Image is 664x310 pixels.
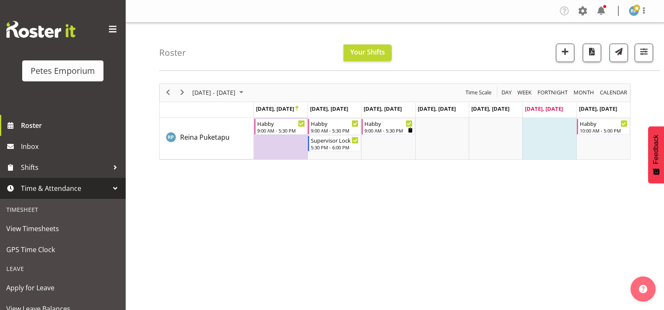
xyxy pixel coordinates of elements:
[6,243,119,256] span: GPS Time Clock
[254,118,630,159] table: Timeline Week of September 27, 2025
[2,201,124,218] div: Timesheet
[465,87,492,98] span: Time Scale
[163,87,174,98] button: Previous
[517,87,532,98] span: Week
[254,119,307,135] div: Reina Puketapu"s event - Habby Begin From Monday, September 22, 2025 at 9:00:00 AM GMT+12:00 Ends...
[610,44,628,62] button: Send a list of all shifts for the selected filtered period to all rostered employees.
[418,105,456,112] span: [DATE], [DATE]
[364,105,402,112] span: [DATE], [DATE]
[21,119,121,132] span: Roster
[572,87,596,98] button: Timeline Month
[2,260,124,277] div: Leave
[161,84,175,102] div: previous period
[308,135,361,151] div: Reina Puketapu"s event - Supervisor Lock Up Begin From Tuesday, September 23, 2025 at 5:30:00 PM ...
[525,105,563,112] span: [DATE], [DATE]
[344,44,392,61] button: Your Shifts
[652,135,660,164] span: Feedback
[536,87,569,98] button: Fortnight
[310,105,348,112] span: [DATE], [DATE]
[2,277,124,298] a: Apply for Leave
[159,48,186,57] h4: Roster
[573,87,595,98] span: Month
[6,281,119,294] span: Apply for Leave
[189,84,248,102] div: September 22 - 28, 2025
[364,119,412,128] div: Habby
[159,83,630,160] div: Timeline Week of September 27, 2025
[175,84,189,102] div: next period
[639,285,647,293] img: help-xxl-2.png
[577,119,630,135] div: Reina Puketapu"s event - Habby Begin From Sunday, September 28, 2025 at 10:00:00 AM GMT+13:00 End...
[256,105,298,112] span: [DATE], [DATE]
[180,132,230,142] a: Reina Puketapu
[31,65,95,77] div: Petes Emporium
[362,119,414,135] div: Reina Puketapu"s event - Habby Begin From Wednesday, September 24, 2025 at 9:00:00 AM GMT+12:00 E...
[21,161,109,174] span: Shifts
[177,87,188,98] button: Next
[2,239,124,260] a: GPS Time Clock
[635,44,653,62] button: Filter Shifts
[599,87,629,98] button: Month
[579,105,617,112] span: [DATE], [DATE]
[464,87,493,98] button: Time Scale
[21,140,121,153] span: Inbox
[537,87,568,98] span: Fortnight
[308,119,361,135] div: Reina Puketapu"s event - Habby Begin From Tuesday, September 23, 2025 at 9:00:00 AM GMT+12:00 End...
[21,182,109,195] span: Time & Attendance
[500,87,513,98] button: Timeline Day
[648,126,664,183] button: Feedback - Show survey
[580,127,628,134] div: 10:00 AM - 5:00 PM
[191,87,247,98] button: September 2025
[556,44,574,62] button: Add a new shift
[629,6,639,16] img: reina-puketapu721.jpg
[311,136,359,144] div: Supervisor Lock Up
[160,118,254,159] td: Reina Puketapu resource
[471,105,509,112] span: [DATE], [DATE]
[350,47,385,57] span: Your Shifts
[6,222,119,235] span: View Timesheets
[583,44,601,62] button: Download a PDF of the roster according to the set date range.
[311,127,359,134] div: 9:00 AM - 5:30 PM
[580,119,628,128] div: Habby
[311,119,359,128] div: Habby
[6,21,75,38] img: Rosterit website logo
[516,87,533,98] button: Timeline Week
[2,218,124,239] a: View Timesheets
[364,127,412,134] div: 9:00 AM - 5:30 PM
[257,119,305,128] div: Habby
[599,87,628,98] span: calendar
[311,144,359,151] div: 5:30 PM - 6:00 PM
[191,87,236,98] span: [DATE] - [DATE]
[257,127,305,134] div: 9:00 AM - 5:30 PM
[501,87,512,98] span: Day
